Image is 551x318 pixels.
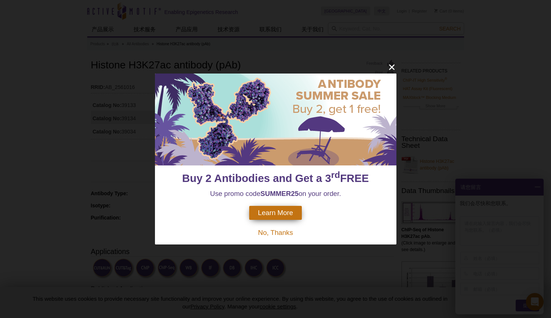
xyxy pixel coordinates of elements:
[258,229,293,236] span: No, Thanks
[258,209,293,217] span: Learn More
[331,170,340,180] sup: rd
[182,172,369,184] span: Buy 2 Antibodies and Get a 3 FREE
[387,62,396,72] button: close
[210,190,341,197] span: Use promo code on your order.
[261,190,299,197] strong: SUMMER25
